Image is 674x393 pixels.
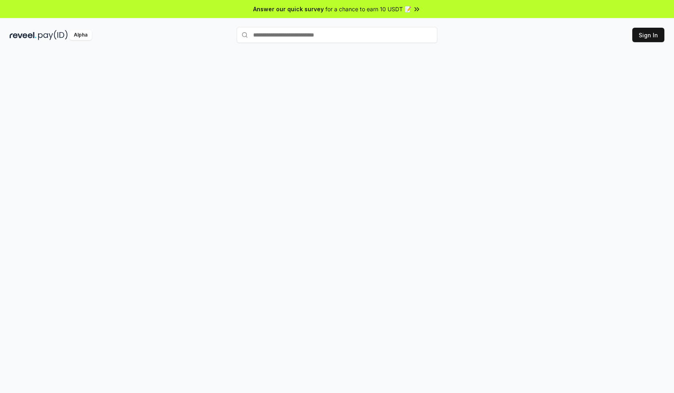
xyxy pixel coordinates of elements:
[38,30,68,40] img: pay_id
[632,28,664,42] button: Sign In
[69,30,92,40] div: Alpha
[10,30,37,40] img: reveel_dark
[325,5,411,13] span: for a chance to earn 10 USDT 📝
[253,5,324,13] span: Answer our quick survey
